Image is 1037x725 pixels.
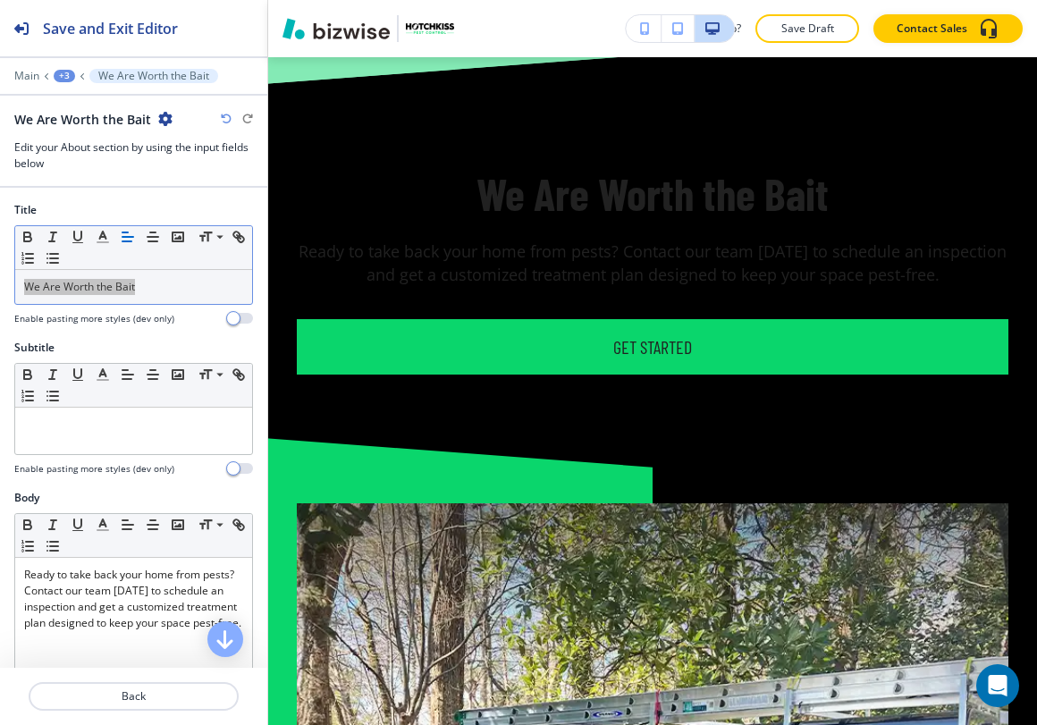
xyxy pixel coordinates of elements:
img: Your Logo [406,23,454,33]
h2: Subtitle [14,340,55,356]
span: Ready to take back your home from pests? Contact our team [DATE] to schedule an inspection and ge... [299,240,1011,285]
p: Save Draft [779,21,836,37]
h3: Edit your About section by using the input fields below [14,139,253,172]
img: Bizwise Logo [282,18,390,39]
h4: Enable pasting more styles (dev only) [14,312,174,325]
div: Open Intercom Messenger [976,664,1019,707]
button: Save Draft [755,14,859,43]
h2: Save and Exit Editor [43,18,178,39]
button: Main [14,70,39,82]
h2: We Are Worth the Bait [14,110,151,129]
p: We Are Worth the Bait [98,70,209,82]
button: We Are Worth the Bait [89,69,218,83]
p: Back [30,688,237,704]
p: Contact Sales [897,21,967,37]
span: We Are Worth the Bait [24,279,135,294]
button: +3 [54,70,75,82]
button: Back [29,682,239,711]
span: Ready to take back your home from pests? Contact our team [DATE] to schedule an inspection and ge... [24,567,241,630]
h2: Body [14,490,39,506]
button: Contact Sales [873,14,1023,43]
h4: Enable pasting more styles (dev only) [14,462,174,476]
span: We Are Worth the Bait [476,166,829,220]
button: get started [297,319,1008,375]
h2: Title [14,202,37,218]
